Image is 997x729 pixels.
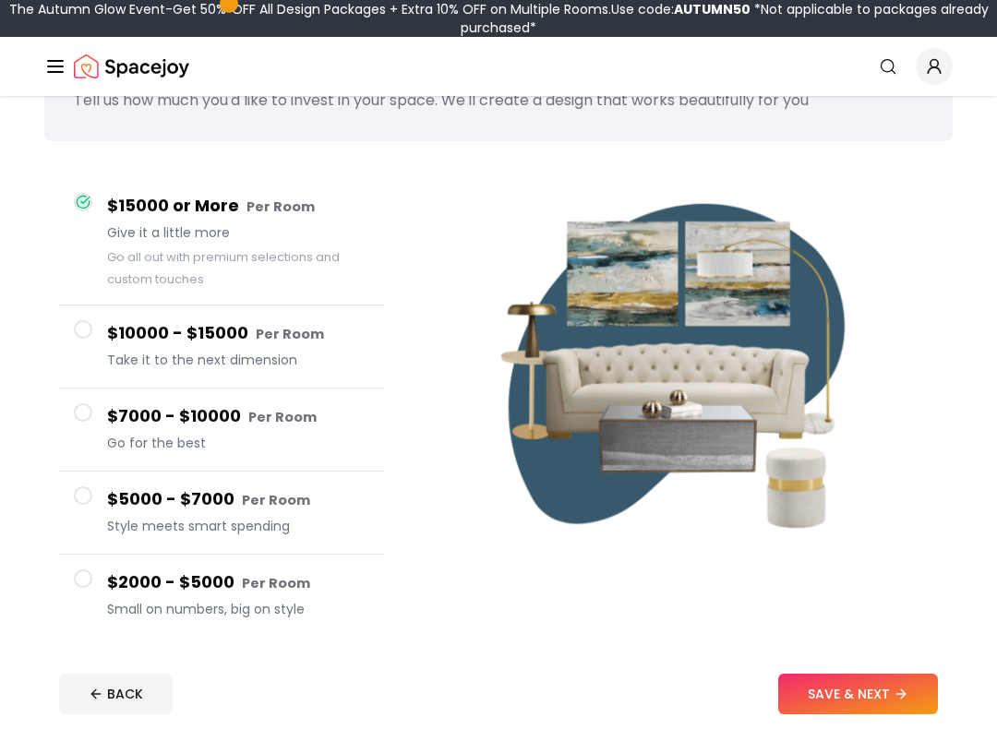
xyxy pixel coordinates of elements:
span: Small on numbers, big on style [107,600,369,618]
h4: $5000 - $7000 [107,486,369,513]
span: Give it a little more [107,223,369,242]
small: Per Room [248,408,317,426]
button: $15000 or More Per RoomGive it a little moreGo all out with premium selections and custom touches [59,178,384,305]
button: $10000 - $15000 Per RoomTake it to the next dimension [59,305,384,388]
span: Take it to the next dimension [107,351,369,369]
small: Per Room [242,491,310,509]
button: SAVE & NEXT [778,674,938,714]
h4: $15000 or More [107,193,369,220]
button: $5000 - $7000 Per RoomStyle meets smart spending [59,472,384,555]
small: Go all out with premium selections and custom touches [107,249,340,287]
button: $2000 - $5000 Per RoomSmall on numbers, big on style [59,555,384,637]
a: Spacejoy [74,48,189,85]
small: Per Room [256,325,324,343]
small: Per Room [246,197,315,216]
h4: $10000 - $15000 [107,320,369,347]
img: Spacejoy Logo [74,48,189,85]
button: BACK [59,674,173,714]
h4: $2000 - $5000 [107,569,369,596]
p: Tell us how much you'd like to invest in your space. We'll create a design that works beautifully... [74,90,923,112]
span: Style meets smart spending [107,517,369,535]
nav: Global [44,37,953,96]
h4: $7000 - $10000 [107,403,369,430]
button: $7000 - $10000 Per RoomGo for the best [59,388,384,472]
small: Per Room [242,574,310,592]
span: Go for the best [107,434,369,452]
